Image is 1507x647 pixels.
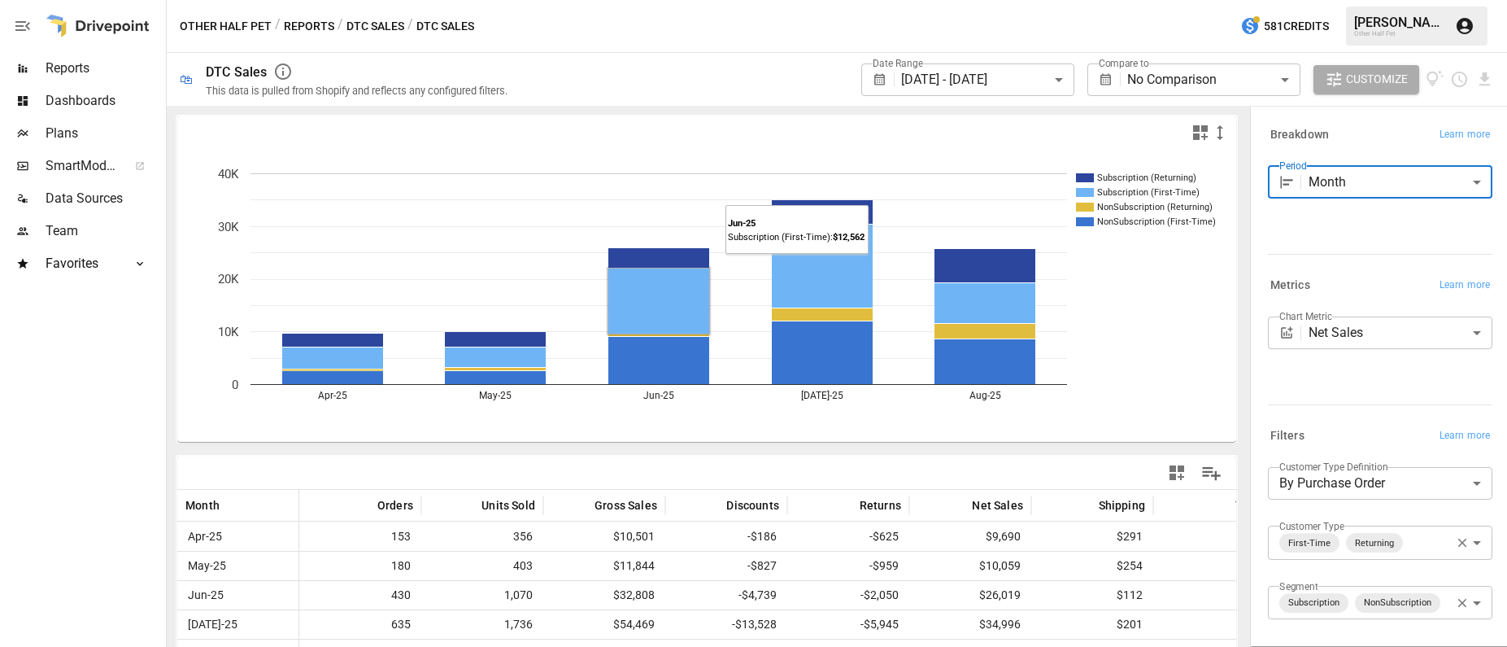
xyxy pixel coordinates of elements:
span: 430 [307,581,413,610]
button: DTC Sales [346,16,404,37]
div: Other Half Pet [1354,30,1445,37]
button: Schedule report [1450,70,1469,89]
text: 0 [232,378,238,392]
span: Units Sold [481,497,535,514]
span: Gross Sales [595,497,657,514]
span: Net Sales [972,497,1023,514]
div: / [338,16,343,37]
button: Manage Columns [1193,455,1230,492]
div: This data is pulled from Shopify and reflects any configured filters. [206,85,507,97]
span: 1,070 [429,581,535,610]
span: 403 [429,552,535,580]
div: 🛍 [180,72,193,87]
label: Customer Type Definition [1279,460,1388,474]
span: Learn more [1439,127,1490,143]
label: Chart Metric [1279,309,1332,323]
span: -$959 [795,552,901,580]
span: -$186 [673,522,779,551]
span: -$5,945 [795,610,901,639]
span: Plans [46,124,163,143]
span: $62 [1161,552,1267,580]
span: 356 [429,522,535,551]
text: 10K [218,325,239,339]
div: No Comparison [1127,63,1300,96]
span: $291 [1039,522,1145,551]
span: Learn more [1439,428,1490,444]
text: 20K [218,272,239,286]
span: Learn more [1439,278,1490,294]
span: Jun-25 [185,581,226,610]
span: Favorites [46,254,117,273]
div: / [407,16,413,37]
span: $9,690 [917,522,1023,551]
span: NonSubscription [1357,593,1438,612]
div: [PERSON_NAME] [1354,15,1445,30]
button: Download report [1475,70,1494,89]
text: Apr-25 [318,390,347,401]
span: $201 [1039,610,1145,639]
span: -$13,528 [673,610,779,639]
span: [DATE]-25 [185,610,240,639]
span: 1,736 [429,610,535,639]
div: Net Sales [1309,317,1492,349]
text: NonSubscription (First-Time) [1097,216,1216,227]
label: Compare to [1099,56,1149,70]
span: Reports [46,59,163,78]
span: -$625 [795,522,901,551]
text: NonSubscription (Returning) [1097,202,1213,212]
text: Aug-25 [969,390,1001,401]
span: Returns [860,497,901,514]
div: DTC Sales [206,64,267,80]
h6: Breakdown [1270,126,1329,144]
span: 635 [307,610,413,639]
text: [DATE]-25 [801,390,843,401]
h6: Metrics [1270,277,1310,295]
div: [DATE] - [DATE] [901,63,1074,96]
span: $32,808 [551,581,657,610]
span: $11,844 [551,552,657,580]
span: 180 [307,552,413,580]
text: May-25 [479,390,512,401]
button: 581Credits [1234,11,1335,42]
span: Shipping [1099,497,1145,514]
span: First-Time [1282,534,1337,553]
span: SmartModel [46,156,117,176]
button: Reports [284,16,334,37]
span: 153 [307,522,413,551]
span: Discounts [726,497,779,514]
span: Apr-25 [185,522,224,551]
span: Returning [1348,534,1400,553]
span: $117 [1161,581,1267,610]
span: -$4,739 [673,581,779,610]
button: Customize [1313,65,1419,94]
span: $24 [1161,522,1267,551]
span: Month [185,497,220,514]
text: 30K [218,220,239,234]
span: $465 [1161,610,1267,639]
svg: A chart. [177,149,1224,442]
text: Subscription (First-Time) [1097,187,1200,198]
div: By Purchase Order [1268,467,1492,500]
label: Segment [1279,579,1318,593]
span: Data Sources [46,189,163,208]
span: $34,996 [917,610,1023,639]
span: -$2,050 [795,581,901,610]
span: ™ [116,154,128,174]
button: View documentation [1426,65,1444,94]
span: $10,501 [551,522,657,551]
span: Dashboards [46,91,163,111]
span: May-25 [185,552,229,580]
span: Subscription [1282,593,1346,612]
span: Team [46,221,163,241]
div: / [275,16,281,37]
span: $54,469 [551,610,657,639]
h6: Filters [1270,427,1304,445]
span: 581 Credits [1264,16,1329,37]
span: Customize [1346,69,1408,90]
text: 40K [218,167,239,181]
span: Orders [377,497,413,514]
button: Other Half Pet [180,16,272,37]
label: Period [1279,159,1307,173]
label: Customer Type [1279,519,1344,533]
